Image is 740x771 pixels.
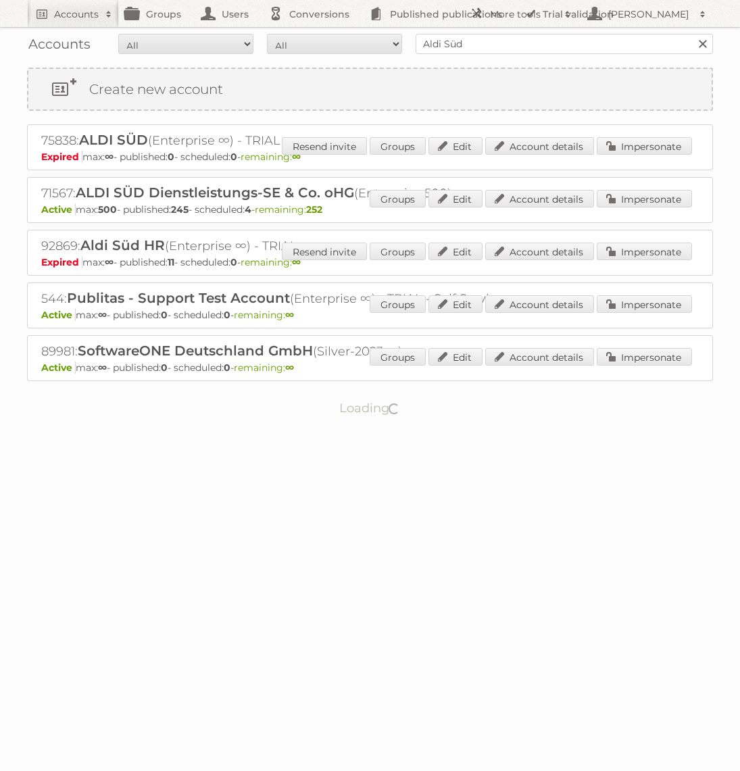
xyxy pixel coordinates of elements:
span: Active [41,362,76,374]
h2: [PERSON_NAME] [605,7,693,21]
a: Impersonate [597,190,692,207]
strong: ∞ [105,256,114,268]
a: Account details [485,348,594,366]
p: max: - published: - scheduled: - [41,151,699,163]
span: Active [41,309,76,321]
span: Expired [41,256,82,268]
a: Groups [370,295,426,313]
strong: 4 [245,203,251,216]
span: remaining: [255,203,322,216]
p: max: - published: - scheduled: - [41,362,699,374]
h2: More tools [490,7,558,21]
strong: ∞ [98,362,107,374]
a: Groups [370,137,426,155]
strong: 0 [230,151,237,163]
strong: 245 [171,203,189,216]
p: max: - published: - scheduled: - [41,203,699,216]
p: max: - published: - scheduled: - [41,309,699,321]
a: Edit [428,190,483,207]
a: Edit [428,243,483,260]
strong: ∞ [285,309,294,321]
h2: 92869: (Enterprise ∞) - TRIAL [41,237,514,255]
span: remaining: [234,309,294,321]
strong: 500 [98,203,117,216]
a: Account details [485,190,594,207]
h2: Accounts [54,7,99,21]
strong: 0 [230,256,237,268]
span: Publitas - Support Test Account [67,290,290,306]
strong: ∞ [285,362,294,374]
a: Edit [428,295,483,313]
strong: ∞ [98,309,107,321]
p: max: - published: - scheduled: - [41,256,699,268]
strong: ∞ [105,151,114,163]
a: Impersonate [597,243,692,260]
span: ALDI SÜD [79,132,148,148]
a: Account details [485,243,594,260]
a: Account details [485,295,594,313]
a: Groups [370,243,426,260]
strong: 0 [224,362,230,374]
strong: 0 [161,362,168,374]
p: Loading [297,395,443,422]
a: Groups [370,190,426,207]
h2: 75838: (Enterprise ∞) - TRIAL [41,132,514,149]
a: Create new account [28,69,712,109]
span: SoftwareONE Deutschland GmbH [78,343,313,359]
a: Impersonate [597,137,692,155]
a: Edit [428,137,483,155]
h2: 71567: (Enterprise 500) [41,184,514,202]
h2: 89981: (Silver-2023 ∞) [41,343,514,360]
span: Expired [41,151,82,163]
a: Resend invite [282,137,367,155]
span: Active [41,203,76,216]
a: Account details [485,137,594,155]
strong: 0 [168,151,174,163]
h2: 544: (Enterprise ∞) - TRIAL - Self Service [41,290,514,307]
strong: 252 [306,203,322,216]
span: Aldi Süd HR [80,237,165,253]
span: remaining: [241,151,301,163]
a: Resend invite [282,243,367,260]
strong: 11 [168,256,174,268]
span: ALDI SÜD Dienstleistungs-SE & Co. oHG [76,184,354,201]
span: remaining: [241,256,301,268]
a: Impersonate [597,348,692,366]
span: remaining: [234,362,294,374]
a: Impersonate [597,295,692,313]
a: Edit [428,348,483,366]
a: Groups [370,348,426,366]
strong: 0 [161,309,168,321]
strong: 0 [224,309,230,321]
